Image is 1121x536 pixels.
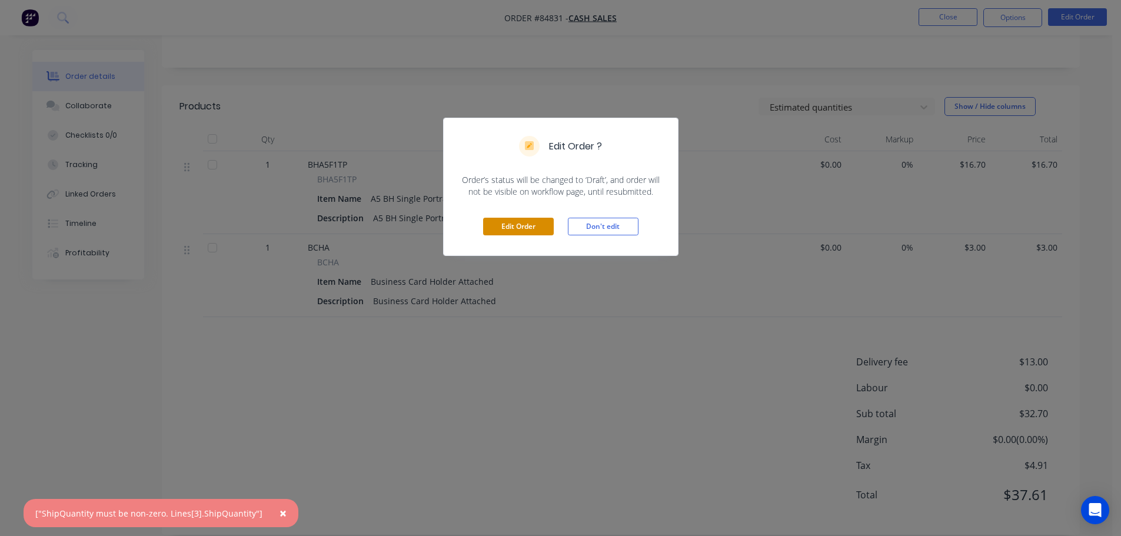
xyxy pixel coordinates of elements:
div: ["ShipQuantity must be non-zero. Lines[3].ShipQuantity"] [35,507,262,520]
button: Edit Order [483,218,554,235]
h5: Edit Order ? [549,139,602,154]
span: Order’s status will be changed to ‘Draft’, and order will not be visible on workflow page, until ... [458,174,664,198]
div: Open Intercom Messenger [1081,496,1109,524]
button: Don't edit [568,218,638,235]
button: Close [268,499,298,527]
span: × [280,505,287,521]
